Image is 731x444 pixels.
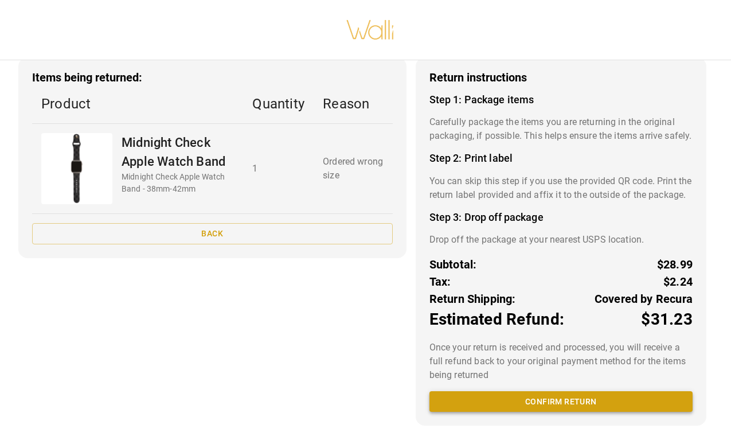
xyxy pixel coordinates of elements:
[595,290,693,307] p: Covered by Recura
[252,94,304,114] p: Quantity
[429,211,693,224] h4: Step 3: Drop off package
[429,307,564,332] p: Estimated Refund:
[657,256,693,273] p: $28.99
[429,233,693,247] p: Drop off the package at your nearest USPS location.
[429,273,451,290] p: Tax:
[429,341,693,382] p: Once your return is received and processed, you will receive a full refund back to your original ...
[429,115,693,143] p: Carefully package the items you are returning in the original packaging, if possible. This helps ...
[323,94,383,114] p: Reason
[641,307,693,332] p: $31.23
[41,94,234,114] p: Product
[429,256,477,273] p: Subtotal:
[122,133,234,171] p: Midnight Check Apple Watch Band
[32,223,393,244] button: Back
[429,391,693,412] button: Confirm return
[346,5,395,54] img: walli-inc.myshopify.com
[122,171,234,195] p: Midnight Check Apple Watch Band - 38mm-42mm
[663,273,693,290] p: $2.24
[32,71,393,84] h3: Items being returned:
[323,155,383,182] p: Ordered wrong size
[429,290,516,307] p: Return Shipping:
[429,94,693,106] h4: Step 1: Package items
[252,162,304,176] p: 1
[429,71,693,84] h3: Return instructions
[429,152,693,165] h4: Step 2: Print label
[429,174,693,202] p: You can skip this step if you use the provided QR code. Print the return label provided and affix...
